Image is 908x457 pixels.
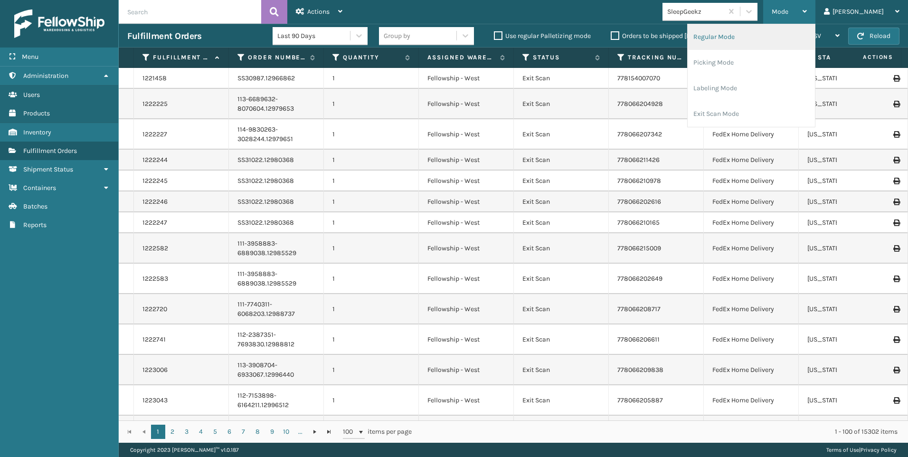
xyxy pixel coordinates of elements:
td: Exit Scan [514,355,609,385]
span: Actions [833,49,899,65]
td: [US_STATE] [799,355,894,385]
span: Fulfillment Orders [23,147,77,155]
td: 114-9830263-3028244.12979651 [229,119,324,150]
td: FedEx Home Delivery [704,119,799,150]
td: SS31022.12980368 [229,171,324,191]
span: Go to the last page [325,428,333,436]
td: FedEx Home Delivery [704,191,799,212]
td: 1 [324,385,419,416]
a: 3 [180,425,194,439]
td: Fellowship - West [419,233,514,264]
td: FedEx Home Delivery [704,355,799,385]
label: Assigned Warehouse [427,53,495,62]
td: Exit Scan [514,385,609,416]
a: 1222225 [142,99,168,109]
a: ... [293,425,308,439]
i: Print Label [893,101,899,107]
td: Fellowship - West [419,212,514,233]
td: 113-6689632-8070604.12979653 [229,89,324,119]
td: 1 [324,68,419,89]
i: Print Label [893,397,899,404]
i: Print Label [893,219,899,226]
a: 1222583 [142,274,168,284]
i: Print Label [893,178,899,184]
span: Products [23,109,50,117]
td: 113-3908704-6933067.12996440 [229,355,324,385]
td: 1 [324,89,419,119]
div: Last 90 Days [277,31,351,41]
td: 1 [324,355,419,385]
a: 1222741 [142,335,166,344]
i: Print Label [893,367,899,373]
a: Go to the next page [308,425,322,439]
label: State [818,53,875,62]
td: [US_STATE] [799,264,894,294]
a: 778066210978 [617,177,661,185]
span: Go to the next page [311,428,319,436]
a: 7 [236,425,251,439]
label: Use regular Palletizing mode [494,32,591,40]
td: SS31032.12996520 [229,416,324,437]
i: Print Label [893,75,899,82]
a: 778154007070 [617,74,660,82]
a: 1223006 [142,365,168,375]
a: Terms of Use [826,447,859,453]
a: 4 [194,425,208,439]
i: Print Label [893,157,899,163]
a: 778066206611 [617,335,660,343]
td: [US_STATE] [799,191,894,212]
li: Exit Scan Mode [688,101,815,127]
span: items per page [343,425,412,439]
td: 1 [324,171,419,191]
td: SS31022.12980368 [229,191,324,212]
td: Fellowship - West [419,294,514,324]
a: 5 [208,425,222,439]
label: Orders to be shipped [DATE] [611,32,703,40]
div: | [826,443,897,457]
a: 6 [222,425,236,439]
span: Shipment Status [23,165,73,173]
a: Privacy Policy [861,447,897,453]
td: 111-3958883-6889038.12985529 [229,233,324,264]
td: Fellowship - West [419,264,514,294]
a: 778066202616 [617,198,661,206]
td: FedEx Home Delivery [704,294,799,324]
i: Print Label [893,306,899,313]
td: FedEx Home Delivery [704,171,799,191]
td: 1 [324,119,419,150]
label: Tracking Number [628,53,685,62]
td: [US_STATE] [799,385,894,416]
td: Fellowship - West [419,355,514,385]
td: FedEx Home Delivery [704,264,799,294]
td: Fellowship - West [419,119,514,150]
img: logo [14,10,104,38]
a: 778066210165 [617,219,660,227]
a: 778066202649 [617,275,662,283]
a: 1222720 [142,305,167,314]
td: SS30987.12966862 [229,68,324,89]
td: FedEx Home Delivery [704,324,799,355]
span: Batches [23,202,47,210]
a: Go to the last page [322,425,336,439]
td: Exit Scan [514,233,609,264]
td: [US_STATE] [799,150,894,171]
td: [US_STATE] [799,233,894,264]
td: [US_STATE] [799,294,894,324]
a: 1222246 [142,197,168,207]
td: 1 [324,233,419,264]
a: 1222582 [142,244,168,253]
td: 1 [324,294,419,324]
div: 1 - 100 of 15302 items [425,427,898,437]
a: 1222244 [142,155,168,165]
td: [US_STATE] [799,119,894,150]
td: Exit Scan [514,212,609,233]
td: 1 [324,416,419,437]
a: 1223043 [142,396,168,405]
td: [US_STATE] [799,212,894,233]
a: 1222227 [142,130,167,139]
td: Fellowship - West [419,385,514,416]
a: 778066209838 [617,366,663,374]
i: Print Label [893,336,899,343]
td: 1 [324,212,419,233]
a: 778066207342 [617,130,662,138]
